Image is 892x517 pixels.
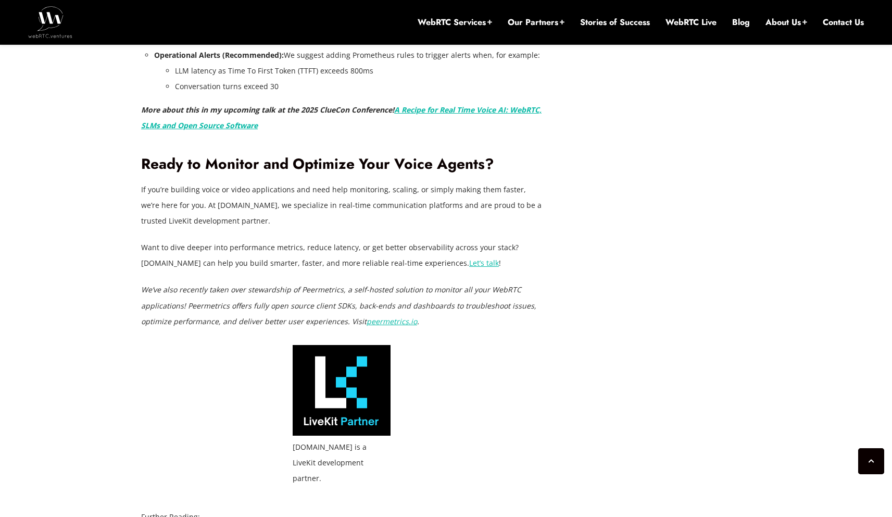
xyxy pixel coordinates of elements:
strong: Operational Alerts (Recommended): [154,50,284,60]
p: If you’re building voice or video applications and need help monitoring, scaling, or simply makin... [141,182,542,229]
a: WebRTC Services [418,17,492,28]
a: WebRTC Live [665,17,717,28]
p: Want to dive deeper into performance metrics, reduce latency, or get better observability across ... [141,240,542,271]
a: peermetrics [367,316,409,326]
h2: Ready to Monitor and Optimize Your Voice Agents? [141,155,542,174]
li: Conversation turns exceed 30 [175,79,542,94]
a: Let’s talk [469,258,499,268]
figcaption: [DOMAIN_NAME] is a LiveKit development partner. [293,439,391,486]
em: We’ve also recently taken over stewardship of Peermetrics, a self-hosted solution to monitor all ... [141,285,536,326]
a: Contact Us [823,17,864,28]
em: More about this in my upcoming talk at the 2025 ClueCon Conference! [141,105,542,130]
img: WebRTC.ventures is a LiveKit development partner. [293,345,391,436]
a: Blog [732,17,750,28]
a: Our Partners [508,17,564,28]
a: About Us [765,17,807,28]
img: WebRTC.ventures [28,6,72,38]
li: LLM latency as Time To First Token (TTFT) exceeds 800ms [175,63,542,79]
a: Stories of Success [580,17,650,28]
li: We suggest adding Prometheus rules to trigger alerts when, for example: [154,47,542,94]
a: .io [409,316,417,326]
